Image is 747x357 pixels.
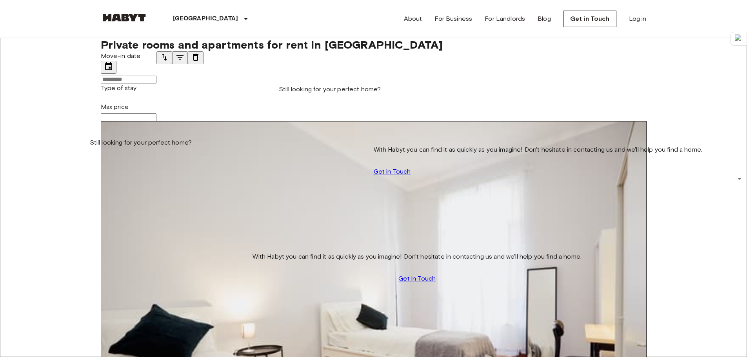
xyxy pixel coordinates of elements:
span: Still looking for your perfect home? [279,85,381,94]
a: Log in [629,14,647,24]
p: [GEOGRAPHIC_DATA] [173,14,238,24]
a: Blog [538,14,551,24]
a: Get in Touch [563,11,616,27]
img: Habyt [101,14,148,22]
a: Get in Touch [398,274,436,283]
a: For Landlords [485,14,525,24]
a: For Business [434,14,472,24]
img: DB_AMPERSAND_Pantone.svg [735,34,741,41]
a: About [404,14,422,24]
span: With Habyt you can find it as quickly as you imagine! Don't hesitate in contacting us and we'll h... [253,252,582,261]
